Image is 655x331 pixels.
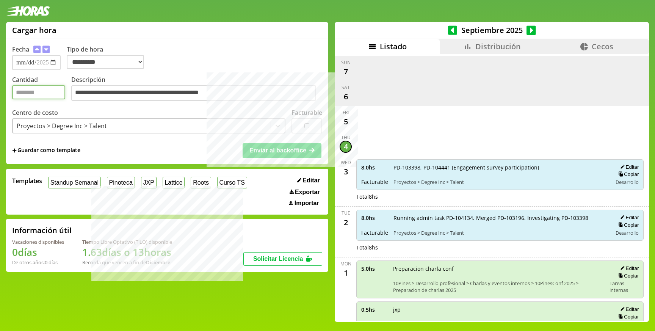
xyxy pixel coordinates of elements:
div: De otros años: 0 días [12,259,64,266]
textarea: Descripción [71,85,316,101]
span: Enviar al backoffice [249,147,306,154]
button: Solicitar Licencia [243,252,322,266]
h2: Información útil [12,225,72,235]
h1: Cargar hora [12,25,56,35]
span: Facturable [361,178,388,185]
div: Total 8 hs [356,244,644,251]
button: Editar [618,306,639,312]
span: 8.0 hs [361,214,388,221]
div: Sat [342,84,350,91]
div: Recordá que vencen a fin de [82,259,172,266]
div: Tiempo Libre Optativo (TiLO) disponible [82,238,172,245]
label: Descripción [71,75,322,103]
select: Tipo de hora [67,55,144,69]
div: Tue [342,210,350,216]
button: Enviar al backoffice [243,143,321,158]
span: Solicitar Licencia [253,256,303,262]
span: Listado [380,41,407,52]
span: Exportar [295,189,320,196]
div: Proyectos > Degree Inc > Talent [17,122,107,130]
div: Fri [343,109,349,116]
input: Cantidad [12,85,65,99]
b: Diciembre [146,259,170,266]
button: Copiar [616,222,639,228]
label: Centro de costo [12,108,58,117]
img: logotipo [6,6,50,16]
button: Curso TS [217,177,247,188]
h1: 0 días [12,245,64,259]
label: Tipo de hora [67,45,150,70]
button: Roots [191,177,211,188]
div: Sun [341,59,351,66]
label: Cantidad [12,75,71,103]
span: + [12,146,17,155]
div: Wed [341,159,351,166]
div: Vacaciones disponibles [12,238,64,245]
button: Copiar [616,314,639,320]
button: Lattice [163,177,185,188]
span: Proyectos > Degree Inc > Talent [393,229,607,236]
span: Proyectos > Degree Inc > Talent [393,179,607,185]
div: Mon [340,260,351,267]
span: +Guardar como template [12,146,80,155]
span: PD-103398, PD-104441 (Engagement survey participation) [393,164,607,171]
span: Templates [12,177,42,185]
span: jxp [393,306,599,313]
button: Pinoteca [107,177,135,188]
button: Standup Semanal [48,177,101,188]
div: Thu [341,134,351,141]
div: 5 [340,116,352,128]
span: 8.0 hs [361,164,388,171]
span: 5.0 hs [361,265,388,272]
span: Running admin task PD-104134, Merged PD-103196, Investigating PD-103398 [393,214,607,221]
div: 1 [340,267,352,279]
label: Fecha [12,45,29,53]
div: 6 [340,91,352,103]
span: Distribución [475,41,521,52]
button: Editar [295,177,322,184]
h1: 1.63 días o 13 horas [82,245,172,259]
div: 4 [340,141,352,153]
button: Editar [618,214,639,221]
button: Editar [618,265,639,271]
button: Copiar [616,273,639,279]
span: Desarrollo [616,229,639,236]
span: 0.5 hs [361,306,388,313]
button: Copiar [616,171,639,177]
span: Editar [302,177,320,184]
span: Facturable [361,229,388,236]
div: scrollable content [335,54,649,321]
label: Facturable [291,108,322,117]
span: Cecos [592,41,613,52]
span: Septiembre 2025 [457,25,527,35]
span: Tareas internas [610,280,639,293]
span: 10Pines > Desarrollo profesional > Charlas y eventos internos > 10PinesConf 2025 > Preparacion de... [393,280,604,293]
span: Preparacion charla conf [393,265,604,272]
span: Importar [295,200,319,207]
div: Total 8 hs [356,193,644,200]
button: JXP [141,177,157,188]
div: 2 [340,216,352,228]
button: Editar [618,164,639,170]
div: 3 [340,166,352,178]
span: Desarrollo [616,179,639,185]
button: Exportar [287,188,322,196]
div: 7 [340,66,352,78]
